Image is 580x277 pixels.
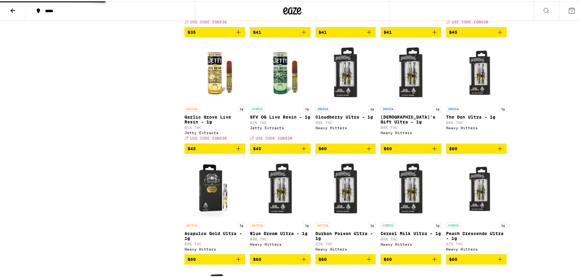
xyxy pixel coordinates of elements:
span: $60 [188,256,196,261]
img: Heavy Hitters - Blue Dream Ultra - 1g [250,158,311,218]
img: Jetty Extracts - Garlic Grove Live Resin - 1g [185,41,245,102]
span: $35 [188,29,196,33]
p: 87% THC [446,241,507,245]
p: INDICA [315,105,330,110]
button: Add to bag [250,26,311,36]
span: Hi. Need any help? [4,4,44,9]
span: $60 [318,256,327,261]
img: Heavy Hitters - Acapulco Gold Ultra - 1g [185,158,245,218]
p: 1g [434,105,441,110]
p: INDICA [381,105,395,110]
img: Heavy Hitters - God's Gift Ultra - 1g [381,41,441,102]
div: Heavy Hitters [315,246,376,250]
div: Heavy Hitters [250,241,311,245]
div: Jetty Extracts [250,125,311,129]
a: Open page for Cloudberry Ultra - 1g from Heavy Hitters [315,41,376,142]
p: 1g [303,221,311,227]
button: Add to bag [250,253,311,263]
p: Garlic Grove Live Resin - 1g [185,113,245,123]
img: Heavy Hitters - Peach Crescendo Ultra - 1g [446,158,507,218]
p: 88% THC [250,236,311,240]
p: SATIVA [315,221,330,227]
p: 92% THC [315,241,376,245]
p: 82% THC [250,119,311,123]
span: $45 [449,29,457,33]
img: Heavy Hitters - The Don Ultra - 1g [446,41,507,102]
button: Add to bag [381,253,441,263]
span: USE CODE EQNX30 [452,19,488,23]
button: Add to bag [185,26,245,36]
a: Open page for Durban Poison Ultra - 1g from Heavy Hitters [315,158,376,253]
button: Add to bag [315,26,376,36]
button: Add to bag [446,26,507,36]
span: $60 [384,145,392,150]
p: 1g [499,221,507,227]
span: $60 [318,145,327,150]
p: The Don Ultra - 1g [446,113,507,118]
p: 81% THC [185,124,245,128]
span: $60 [449,256,457,261]
span: $45 [188,145,196,150]
p: 89% THC [446,119,507,123]
p: 1g [303,105,311,110]
span: $60 [384,256,392,261]
button: Add to bag [185,142,245,153]
p: SATIVA [250,221,265,227]
span: $41 [384,29,392,33]
a: Open page for Blue Dream Ultra - 1g from Heavy Hitters [250,158,311,253]
img: Heavy Hitters - Durban Poison Ultra - 1g [315,158,376,218]
p: Cereal Milk Ultra - 1g [381,230,441,235]
button: Add to bag [185,253,245,263]
p: 89% THC [185,241,245,245]
a: Open page for Peach Crescendo Ultra - 1g from Heavy Hitters [446,158,507,253]
p: Durban Poison Ultra - 1g [315,230,376,240]
button: Add to bag [446,253,507,263]
div: Heavy Hitters [315,125,376,129]
button: Add to bag [381,142,441,153]
p: 1g [238,105,245,110]
p: 89% THC [315,119,376,123]
a: Open page for SFV OG Live Resin - 1g from Jetty Extracts [250,41,311,142]
span: USE CODE EQNX30 [190,135,227,139]
a: Open page for Acapulco Gold Ultra - 1g from Heavy Hitters [185,158,245,253]
p: 1g [499,105,507,110]
img: Heavy Hitters - Cereal Milk Ultra - 1g [381,158,441,218]
span: USE CODE EQNX30 [256,135,292,139]
span: USE CODE EQNX30 [190,19,227,23]
p: 1g [434,221,441,227]
a: Open page for Garlic Grove Live Resin - 1g from Jetty Extracts [185,41,245,142]
p: 1g [368,221,376,227]
p: Blue Dream Ultra - 1g [250,230,311,235]
span: $41 [253,29,261,33]
img: Jetty Extracts - SFV OG Live Resin - 1g [250,41,311,102]
a: Open page for The Don Ultra - 1g from Heavy Hitters [446,41,507,142]
p: HYBRID [250,105,265,110]
p: SATIVA [185,221,199,227]
p: Acapulco Gold Ultra - 1g [185,230,245,240]
span: $41 [318,29,327,33]
a: Open page for Cereal Milk Ultra - 1g from Heavy Hitters [381,158,441,253]
p: HYBRID [381,221,395,227]
button: Add to bag [381,26,441,36]
button: Add to bag [250,142,311,153]
p: 1g [368,105,376,110]
p: 1g [238,221,245,227]
p: 89% THC [381,124,441,128]
span: $60 [253,256,261,261]
p: Cloudberry Ultra - 1g [315,113,376,118]
button: Add to bag [315,142,376,153]
div: Heavy Hitters [446,125,507,129]
a: Open page for God's Gift Ultra - 1g from Heavy Hitters [381,41,441,142]
div: Jetty Extracts [185,130,245,133]
div: Heavy Hitters [381,241,441,245]
div: Heavy Hitters [185,246,245,250]
p: HYBRID [446,221,461,227]
button: Add to bag [446,142,507,153]
p: 89% THC [381,236,441,240]
img: Heavy Hitters - Cloudberry Ultra - 1g [315,41,376,102]
span: $60 [449,145,457,150]
div: Heavy Hitters [446,246,507,250]
p: INDICA [446,105,461,110]
p: SATIVA [185,105,199,110]
button: Add to bag [315,253,376,263]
